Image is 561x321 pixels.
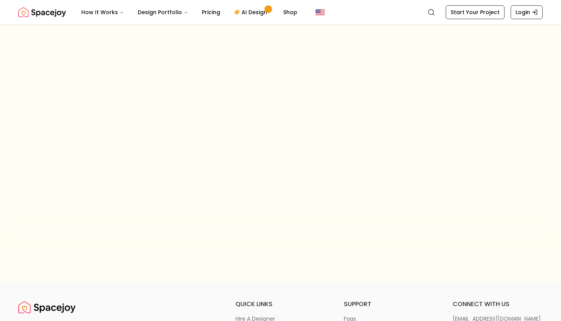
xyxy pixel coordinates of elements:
img: United States [316,8,325,17]
a: Login [511,5,543,19]
a: Spacejoy [18,300,76,315]
a: Shop [277,5,303,20]
h6: support [344,300,434,309]
img: Spacejoy Logo [18,300,76,315]
button: How It Works [75,5,130,20]
a: Pricing [196,5,226,20]
a: AI Design [228,5,276,20]
h6: connect with us [453,300,543,309]
button: Design Portfolio [132,5,194,20]
nav: Main [75,5,303,20]
img: Spacejoy Logo [18,5,66,20]
h6: quick links [235,300,326,309]
a: Start Your Project [446,5,505,19]
a: Spacejoy [18,5,66,20]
